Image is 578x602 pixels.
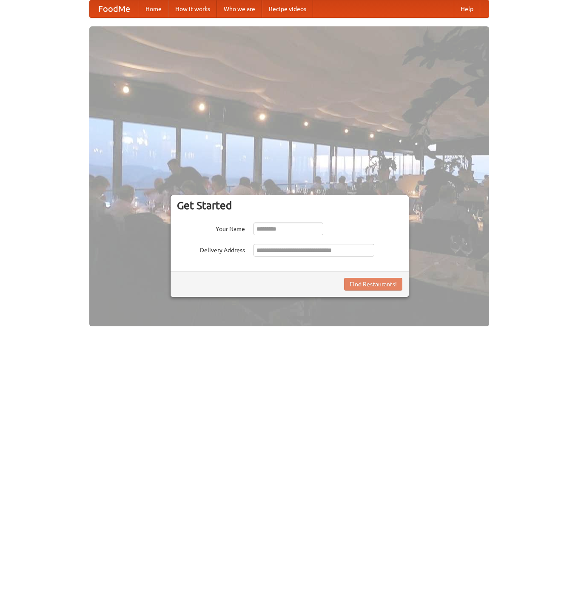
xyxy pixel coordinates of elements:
[217,0,262,17] a: Who we are
[177,223,245,233] label: Your Name
[344,278,402,291] button: Find Restaurants!
[139,0,168,17] a: Home
[177,199,402,212] h3: Get Started
[262,0,313,17] a: Recipe videos
[168,0,217,17] a: How it works
[454,0,480,17] a: Help
[90,0,139,17] a: FoodMe
[177,244,245,254] label: Delivery Address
